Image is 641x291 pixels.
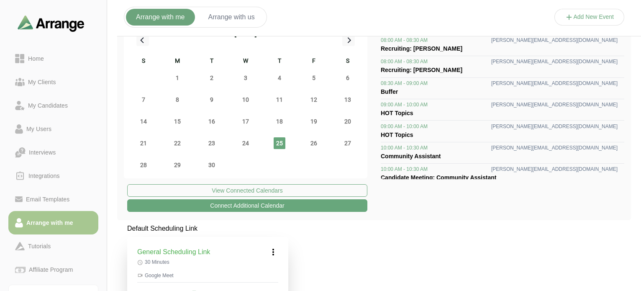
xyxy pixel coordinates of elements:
[381,80,428,87] span: 08:30 AM - 09:00 AM
[195,56,228,67] div: T
[138,137,149,149] span: Sunday, September 21, 2025
[274,116,285,127] span: Thursday, September 18, 2025
[172,137,183,149] span: Monday, September 22, 2025
[263,56,297,67] div: T
[491,58,618,65] span: [PERSON_NAME][EMAIL_ADDRESS][DOMAIN_NAME]
[126,9,195,26] button: Arrange with me
[308,72,320,84] span: Friday, September 5, 2025
[381,166,428,173] span: 10:00 AM - 10:30 AM
[206,94,218,106] span: Tuesday, September 9, 2025
[491,80,618,87] span: [PERSON_NAME][EMAIL_ADDRESS][DOMAIN_NAME]
[18,15,85,31] img: arrangeai-name-small-logo.4d2b8aee.svg
[381,110,413,116] span: HOT Topics
[126,56,160,67] div: S
[491,37,618,44] span: [PERSON_NAME][EMAIL_ADDRESS][DOMAIN_NAME]
[127,184,367,197] button: View Connected Calendars
[491,101,618,108] span: [PERSON_NAME][EMAIL_ADDRESS][DOMAIN_NAME]
[198,9,265,26] button: Arrange with us
[25,54,47,64] div: Home
[240,94,251,106] span: Wednesday, September 10, 2025
[8,164,98,188] a: Integrations
[331,56,365,67] div: S
[206,116,218,127] span: Tuesday, September 16, 2025
[381,144,428,151] span: 10:00 AM - 10:30 AM
[8,234,98,258] a: Tutorials
[8,117,98,141] a: My Users
[8,47,98,70] a: Home
[26,147,59,157] div: Interviews
[308,94,320,106] span: Friday, September 12, 2025
[342,94,354,106] span: Saturday, September 13, 2025
[127,199,367,212] button: Connect Additional Calendar
[138,116,149,127] span: Sunday, September 14, 2025
[342,72,354,84] span: Saturday, September 6, 2025
[240,72,251,84] span: Wednesday, September 3, 2025
[172,159,183,171] span: Monday, September 29, 2025
[127,224,288,234] p: Default Scheduling Link
[274,137,285,149] span: Thursday, September 25, 2025
[381,123,428,130] span: 09:00 AM - 10:00 AM
[308,137,320,149] span: Friday, September 26, 2025
[381,101,428,108] span: 09:00 AM - 10:00 AM
[160,56,194,67] div: M
[240,116,251,127] span: Wednesday, September 17, 2025
[491,123,618,130] span: [PERSON_NAME][EMAIL_ADDRESS][DOMAIN_NAME]
[137,272,278,279] p: Google Meet
[381,67,462,73] span: Recruiting: [PERSON_NAME]
[26,265,76,275] div: Affiliate Program
[25,241,54,251] div: Tutorials
[8,141,98,164] a: Interviews
[206,159,218,171] span: Tuesday, September 30, 2025
[206,137,218,149] span: Tuesday, September 23, 2025
[381,37,428,44] span: 08:00 AM - 08:30 AM
[381,45,462,52] span: Recruiting: [PERSON_NAME]
[8,211,98,234] a: Arrange with me
[25,171,63,181] div: Integrations
[381,174,496,181] span: Candidate Meeting: Community Assistant
[25,100,71,111] div: My Candidates
[228,56,262,67] div: W
[274,94,285,106] span: Thursday, September 11, 2025
[381,88,398,95] span: Buffer
[308,116,320,127] span: Friday, September 19, 2025
[8,70,98,94] a: My Clients
[23,124,55,134] div: My Users
[8,188,98,211] a: Email Templates
[381,58,428,65] span: 08:00 AM - 08:30 AM
[138,94,149,106] span: Sunday, September 7, 2025
[137,247,210,257] h3: General Scheduling Link
[491,144,618,151] span: [PERSON_NAME][EMAIL_ADDRESS][DOMAIN_NAME]
[297,56,331,67] div: F
[8,94,98,117] a: My Candidates
[342,137,354,149] span: Saturday, September 27, 2025
[172,116,183,127] span: Monday, September 15, 2025
[138,159,149,171] span: Sunday, September 28, 2025
[172,72,183,84] span: Monday, September 1, 2025
[25,77,59,87] div: My Clients
[172,94,183,106] span: Monday, September 8, 2025
[8,258,98,281] a: Affiliate Program
[342,116,354,127] span: Saturday, September 20, 2025
[206,72,218,84] span: Tuesday, September 2, 2025
[381,131,413,138] span: HOT Topics
[23,218,77,228] div: Arrange with me
[554,9,625,26] button: Add New Event
[240,137,251,149] span: Wednesday, September 24, 2025
[491,166,618,173] span: [PERSON_NAME][EMAIL_ADDRESS][DOMAIN_NAME]
[381,153,441,160] span: Community Assistant
[23,194,73,204] div: Email Templates
[137,259,278,265] p: 30 Minutes
[274,72,285,84] span: Thursday, September 4, 2025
